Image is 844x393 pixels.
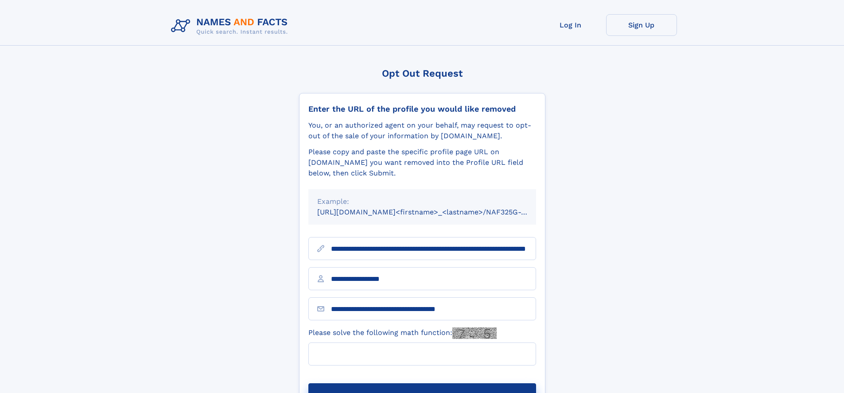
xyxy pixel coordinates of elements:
[317,196,527,207] div: Example:
[308,120,536,141] div: You, or an authorized agent on your behalf, may request to opt-out of the sale of your informatio...
[606,14,677,36] a: Sign Up
[308,104,536,114] div: Enter the URL of the profile you would like removed
[299,68,545,79] div: Opt Out Request
[317,208,553,216] small: [URL][DOMAIN_NAME]<firstname>_<lastname>/NAF325G-xxxxxxxx
[308,327,497,339] label: Please solve the following math function:
[167,14,295,38] img: Logo Names and Facts
[535,14,606,36] a: Log In
[308,147,536,179] div: Please copy and paste the specific profile page URL on [DOMAIN_NAME] you want removed into the Pr...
